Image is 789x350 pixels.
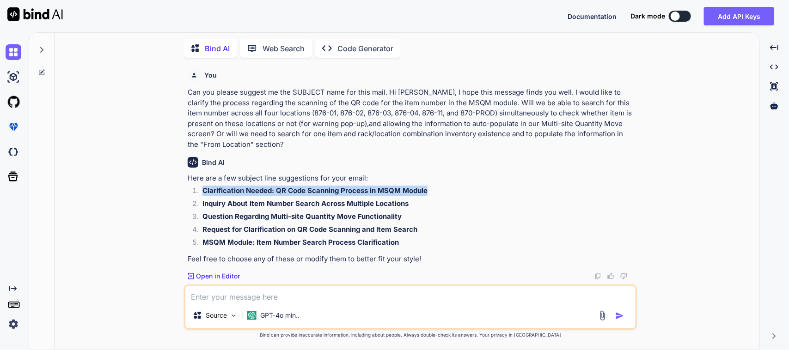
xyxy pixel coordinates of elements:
[7,7,63,21] img: Bind AI
[202,212,402,221] strong: Question Regarding Multi-site Quantity Move Functionality
[263,43,305,54] p: Web Search
[247,311,257,320] img: GPT-4o mini
[184,332,637,338] p: Bind can provide inaccurate information, including about people. Always double-check its answers....
[568,12,617,21] button: Documentation
[188,173,635,184] p: Here are a few subject line suggestions for your email:
[594,272,602,280] img: copy
[6,119,21,135] img: premium
[188,87,635,150] p: Can you please suggest me the SUBJECT name for this mail. Hi [PERSON_NAME], I hope this message f...
[196,272,240,281] p: Open in Editor
[202,225,417,234] strong: Request for Clarification on QR Code Scanning and Item Search
[597,310,608,321] img: attachment
[630,12,665,21] span: Dark mode
[6,44,21,60] img: chat
[704,7,774,25] button: Add API Keys
[188,254,635,265] p: Feel free to choose any of these or modify them to better fit your style!
[230,312,238,320] img: Pick Models
[6,69,21,85] img: ai-studio
[607,272,615,280] img: like
[202,158,225,167] h6: Bind AI
[615,311,624,320] img: icon
[205,43,230,54] p: Bind AI
[202,199,409,208] strong: Inquiry About Item Number Search Across Multiple Locations
[6,144,21,160] img: darkCloudIdeIcon
[337,43,393,54] p: Code Generator
[202,186,428,195] strong: Clarification Needed: QR Code Scanning Process in MSQM Module
[568,12,617,20] span: Documentation
[202,238,399,247] strong: MSQM Module: Item Number Search Process Clarification
[260,311,300,320] p: GPT-4o min..
[204,71,217,80] h6: You
[6,316,21,332] img: settings
[6,94,21,110] img: githubLight
[206,311,227,320] p: Source
[620,272,628,280] img: dislike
